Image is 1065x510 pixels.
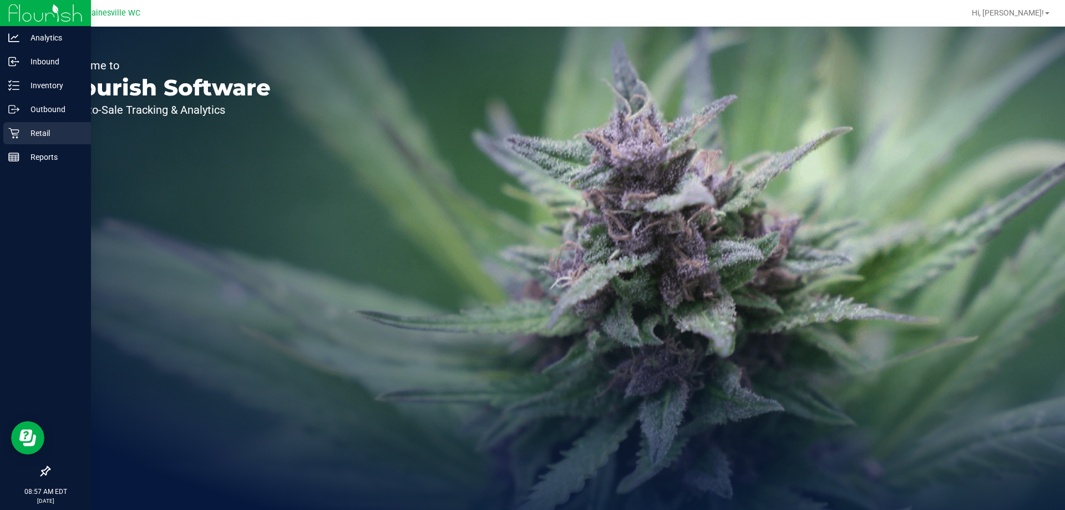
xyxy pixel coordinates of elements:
[86,8,140,18] span: Gainesville WC
[19,127,86,140] p: Retail
[19,150,86,164] p: Reports
[60,104,271,115] p: Seed-to-Sale Tracking & Analytics
[5,497,86,505] p: [DATE]
[19,55,86,68] p: Inbound
[8,56,19,67] inline-svg: Inbound
[8,128,19,139] inline-svg: Retail
[19,103,86,116] p: Outbound
[11,421,44,455] iframe: Resource center
[8,104,19,115] inline-svg: Outbound
[8,152,19,163] inline-svg: Reports
[19,31,86,44] p: Analytics
[972,8,1044,17] span: Hi, [PERSON_NAME]!
[8,80,19,91] inline-svg: Inventory
[19,79,86,92] p: Inventory
[5,487,86,497] p: 08:57 AM EDT
[60,60,271,71] p: Welcome to
[8,32,19,43] inline-svg: Analytics
[60,77,271,99] p: Flourish Software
